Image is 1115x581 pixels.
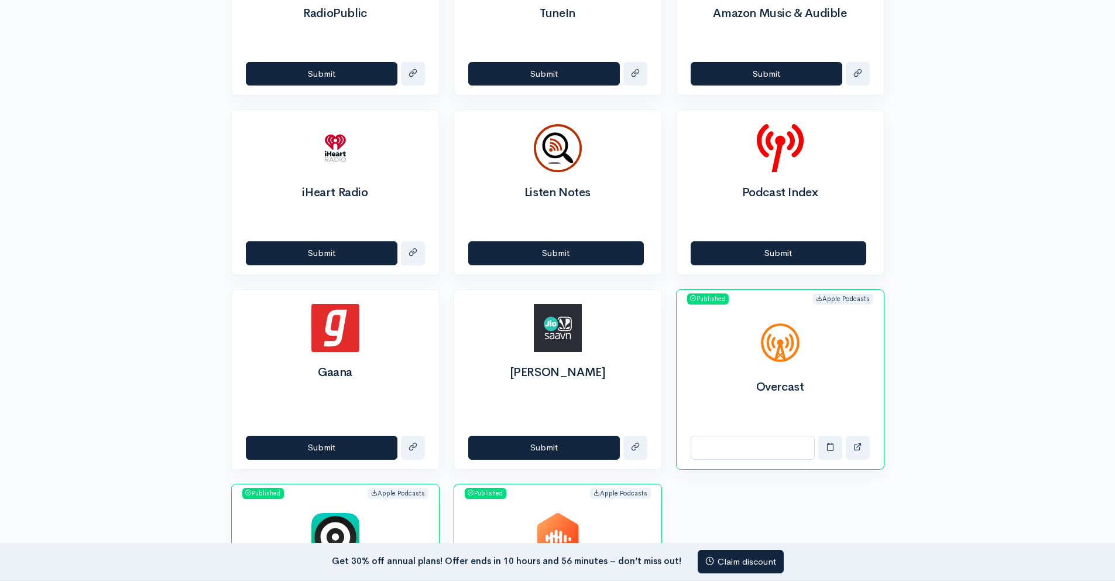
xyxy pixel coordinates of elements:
[468,62,620,86] button: Submit
[691,436,815,460] input: Overcast link
[534,304,582,352] img: Jio Saavn logo
[691,186,870,199] h2: Podcast Index
[246,241,397,265] button: Submit
[687,293,729,305] span: Published
[698,550,784,574] a: Claim discount
[468,7,647,20] h2: TuneIn
[691,241,866,265] button: Submit
[756,124,804,172] img: Podcast Index logo
[246,186,425,199] h2: iHeart Radio
[246,7,425,20] h2: RadioPublic
[246,436,397,460] button: Submit
[311,304,359,352] img: Gaana logo
[468,366,647,379] h2: [PERSON_NAME]
[691,62,842,86] button: Submit
[468,241,644,265] button: Submit
[246,62,397,86] button: Submit
[468,436,620,460] button: Submit
[468,186,647,199] h2: Listen Notes
[311,124,359,172] img: iHeart Radio logo
[590,488,650,500] span: Apple Podcasts
[332,555,681,566] strong: Get 30% off annual plans! Offer ends in 10 hours and 56 minutes – don’t miss out!
[691,381,870,394] h2: Overcast
[756,319,804,367] img: Overcast logo
[311,513,359,561] img: Castro logo
[465,488,506,500] span: Published
[242,488,284,500] span: Published
[812,293,873,305] span: Apple Podcasts
[534,124,582,172] img: Listen Notes logo
[534,513,582,561] img: Castbox logo
[368,488,428,500] span: Apple Podcasts
[691,7,870,20] h2: Amazon Music & Audible
[246,366,425,379] h2: Gaana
